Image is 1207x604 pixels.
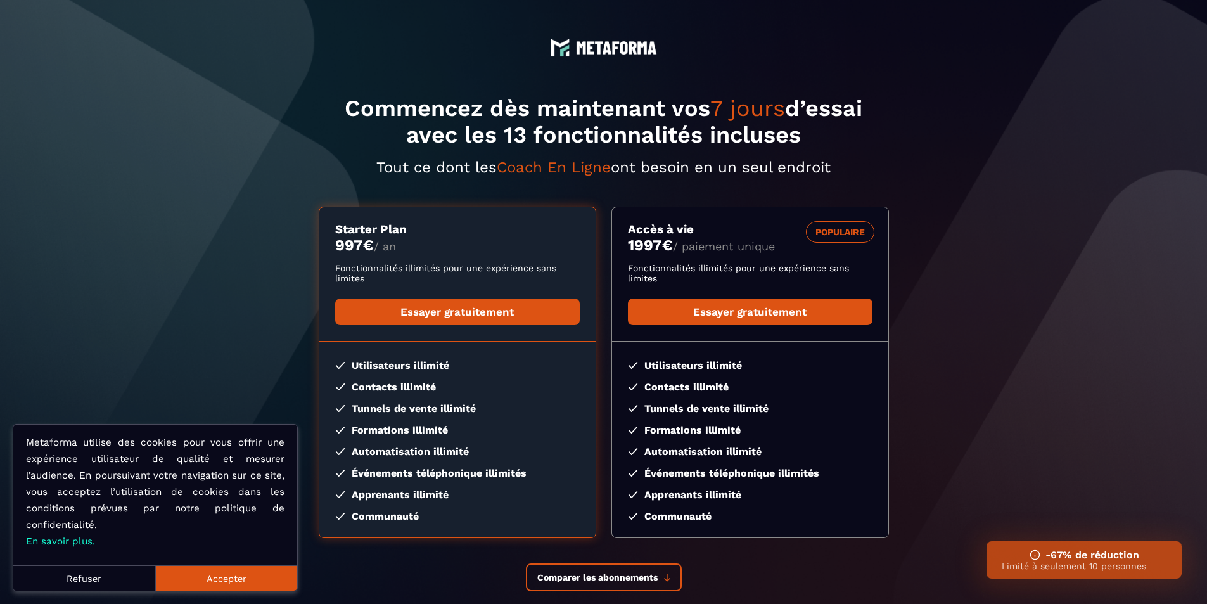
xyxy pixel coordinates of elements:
[497,158,611,176] span: Coach En Ligne
[628,513,638,520] img: checked
[628,405,638,412] img: checked
[628,470,638,477] img: checked
[628,263,872,283] p: Fonctionnalités illimités pour une expérience sans limites
[628,222,872,236] h3: Accès à vie
[13,565,155,591] button: Refuser
[628,427,638,434] img: checked
[335,402,580,414] li: Tunnels de vente illimité
[1002,561,1166,571] p: Limité à seulement 10 personnes
[1030,549,1040,560] img: ifno
[628,491,638,498] img: checked
[628,489,872,501] li: Apprenants illimité
[335,489,580,501] li: Apprenants illimité
[335,383,345,390] img: checked
[363,236,374,254] currency: €
[628,362,638,369] img: checked
[628,446,872,458] li: Automatisation illimité
[628,359,872,371] li: Utilisateurs illimité
[335,448,345,455] img: checked
[335,405,345,412] img: checked
[673,240,775,253] span: / paiement unique
[335,470,345,477] img: checked
[710,95,785,122] span: 7 jours
[628,467,872,479] li: Événements téléphonique illimités
[551,38,570,57] img: logo
[335,299,580,325] a: Essayer gratuitement
[374,240,396,253] span: / an
[335,446,580,458] li: Automatisation illimité
[335,427,345,434] img: checked
[335,467,580,479] li: Événements téléphonique illimités
[806,221,874,243] div: POPULAIRE
[628,381,872,393] li: Contacts illimité
[628,383,638,390] img: checked
[335,513,345,520] img: checked
[335,362,345,369] img: checked
[335,510,580,522] li: Communauté
[335,381,580,393] li: Contacts illimité
[537,572,658,582] span: Comparer les abonnements
[335,236,374,254] money: 997
[155,565,297,591] button: Accepter
[335,359,580,371] li: Utilisateurs illimité
[335,222,580,236] h3: Starter Plan
[628,402,872,414] li: Tunnels de vente illimité
[319,158,889,176] p: Tout ce dont les ont besoin en un seul endroit
[628,236,673,254] money: 1997
[576,41,657,55] img: logo
[335,491,345,498] img: checked
[1002,549,1166,561] h3: -67% de réduction
[628,448,638,455] img: checked
[26,536,95,547] a: En savoir plus.
[26,434,284,549] p: Metaforma utilise des cookies pour vous offrir une expérience utilisateur de qualité et mesurer l...
[335,263,580,283] p: Fonctionnalités illimités pour une expérience sans limites
[526,563,682,591] button: Comparer les abonnements
[628,299,872,325] a: Essayer gratuitement
[628,424,872,436] li: Formations illimité
[662,236,673,254] currency: €
[335,424,580,436] li: Formations illimité
[628,510,872,522] li: Communauté
[319,95,889,148] h1: Commencez dès maintenant vos d’essai avec les 13 fonctionnalités incluses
